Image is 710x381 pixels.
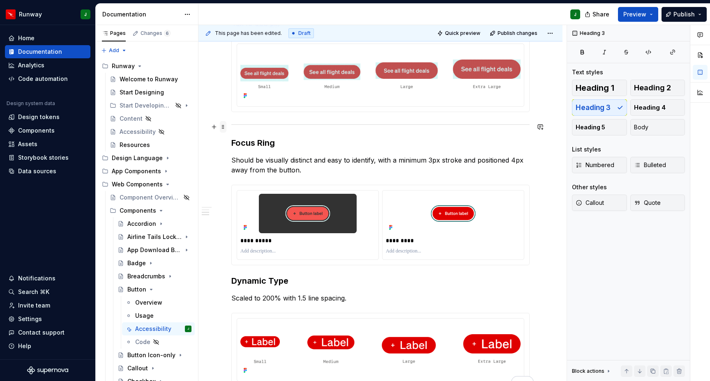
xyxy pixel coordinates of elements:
button: Quick preview [435,28,484,39]
button: Heading 5 [572,119,627,135]
div: Design Language [112,154,163,162]
div: J [84,11,87,18]
div: App Components [99,165,195,178]
svg: Supernova Logo [27,366,68,374]
div: Help [18,342,31,350]
p: Should be visually distinct and easy to identify, with a minimum 3px stroke and positioned 4px aw... [231,155,530,175]
div: Usage [135,312,154,320]
div: Other styles [572,183,607,191]
span: This page has been edited. [215,30,282,37]
a: Data sources [5,165,90,178]
div: Block actions [572,365,612,377]
button: Quote [630,195,685,211]
a: Start Designing [106,86,195,99]
a: Code automation [5,72,90,85]
span: Publish [673,10,695,18]
div: Accordion [127,220,156,228]
div: Component Overview [120,193,181,202]
div: Runway [112,62,135,70]
button: Preview [618,7,658,22]
span: Add [109,47,119,54]
span: Quick preview [445,30,480,37]
button: Numbered [572,157,627,173]
button: Search ⌘K [5,285,90,298]
span: Heading 5 [576,123,605,131]
h3: Focus Ring [231,137,530,149]
a: Home [5,32,90,45]
button: Bulleted [630,157,685,173]
a: Component Overview [106,191,195,204]
div: Overview [135,298,162,307]
div: Contact support [18,328,65,337]
span: Share [592,10,609,18]
div: Data sources [18,167,56,175]
button: Callout [572,195,627,211]
span: Publish changes [498,30,537,37]
div: Runway [99,60,195,73]
div: Start Developing (AEM) [106,99,195,112]
div: Components [18,126,55,135]
div: Documentation [18,48,62,56]
div: List styles [572,145,601,154]
a: Analytics [5,59,90,72]
button: RunwayJ [2,5,94,23]
div: Web Components [112,180,163,188]
button: Heading 2 [630,80,685,96]
span: Quote [634,199,661,207]
div: Resources [120,141,150,149]
button: Heading 1 [572,80,627,96]
a: Badge [114,257,195,270]
a: Overview [122,296,195,309]
div: Accessibility [120,128,156,136]
div: Welcome to Runway [120,75,178,83]
div: Design Language [99,151,195,165]
button: Share [581,7,615,22]
div: Documentation [102,10,180,18]
a: Button [114,283,195,296]
div: Badge [127,259,146,267]
div: Settings [18,315,42,323]
span: Preview [623,10,646,18]
div: Design tokens [18,113,60,121]
span: Numbered [576,161,614,169]
div: Code automation [18,75,68,83]
p: Scaled to 200% with 1.5 line spacing. [231,293,530,303]
button: Heading 4 [630,99,685,116]
div: App Components [112,167,161,175]
div: Code [135,338,150,346]
button: Publish changes [487,28,541,39]
div: Start Designing [120,88,164,96]
span: Heading 4 [634,103,666,112]
a: Design tokens [5,110,90,124]
a: Documentation [5,45,90,58]
div: Accessibility [135,325,171,333]
div: Components [106,204,195,217]
a: Assets [5,138,90,151]
div: Assets [18,140,37,148]
a: Invite team [5,299,90,312]
button: Notifications [5,272,90,285]
a: Resources [106,138,195,151]
span: Heading 1 [576,84,614,92]
img: 6b187050-a3ed-48aa-8485-808e17fcee26.png [6,9,16,19]
div: Button [127,285,146,294]
a: Breadcrumbs [114,270,195,283]
div: Callout [127,364,148,372]
a: AccessibilityJ [122,322,195,335]
h3: Dynamic Type [231,275,530,287]
div: Pages [102,30,126,37]
button: Contact support [5,326,90,339]
a: Components [5,124,90,137]
a: Storybook stories [5,151,90,164]
div: Changes [141,30,171,37]
div: Runway [19,10,42,18]
a: Usage [122,309,195,322]
div: Start Developing (AEM) [120,101,173,110]
button: Add [99,45,129,56]
div: J [574,11,576,18]
div: Invite team [18,301,50,310]
a: Callout [114,362,195,375]
a: Airline Tails Lockup [114,230,195,243]
a: Welcome to Runway [106,73,195,86]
